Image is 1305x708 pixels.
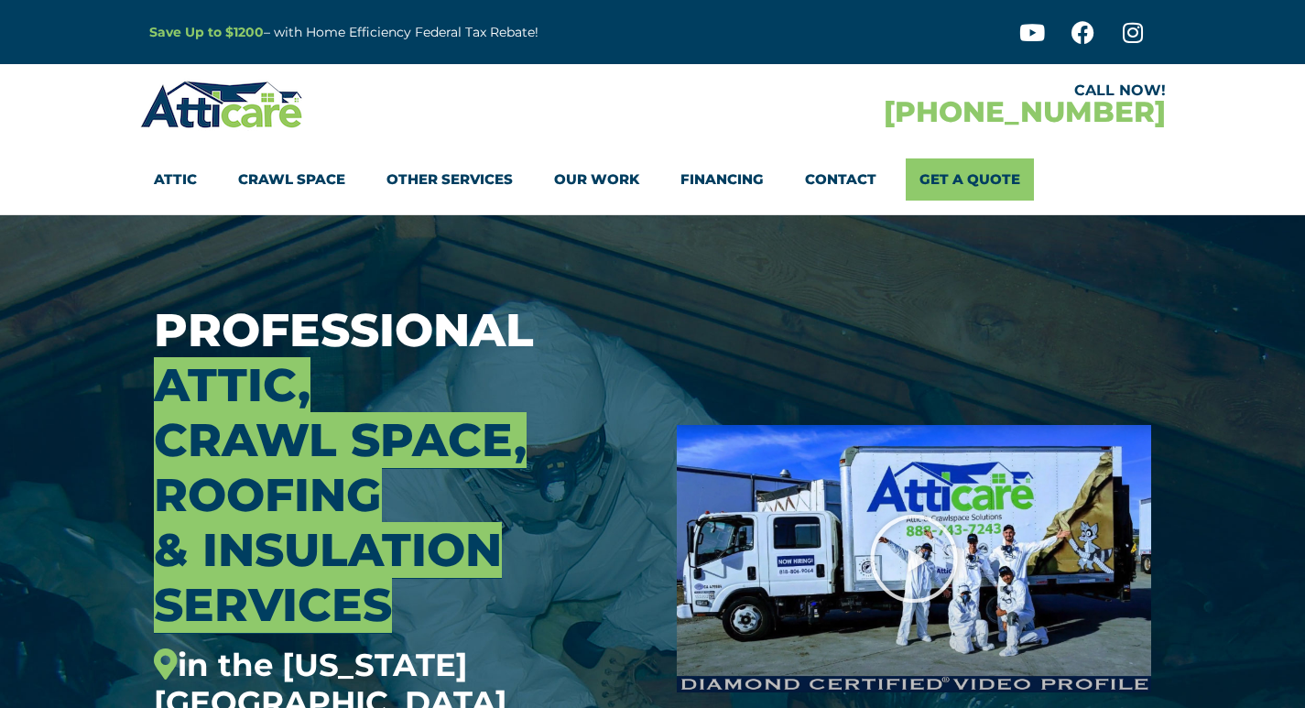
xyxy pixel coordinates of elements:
[154,158,197,201] a: Attic
[805,158,876,201] a: Contact
[868,513,960,605] div: Play Video
[386,158,513,201] a: Other Services
[238,158,345,201] a: Crawl Space
[154,158,1152,201] nav: Menu
[680,158,764,201] a: Financing
[906,158,1034,201] a: Get A Quote
[154,522,502,633] span: & Insulation Services
[653,83,1166,98] div: CALL NOW!
[554,158,639,201] a: Our Work
[149,22,743,43] p: – with Home Efficiency Federal Tax Rebate!
[154,357,527,523] span: Attic, Crawl Space, Roofing
[149,24,264,40] a: Save Up to $1200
